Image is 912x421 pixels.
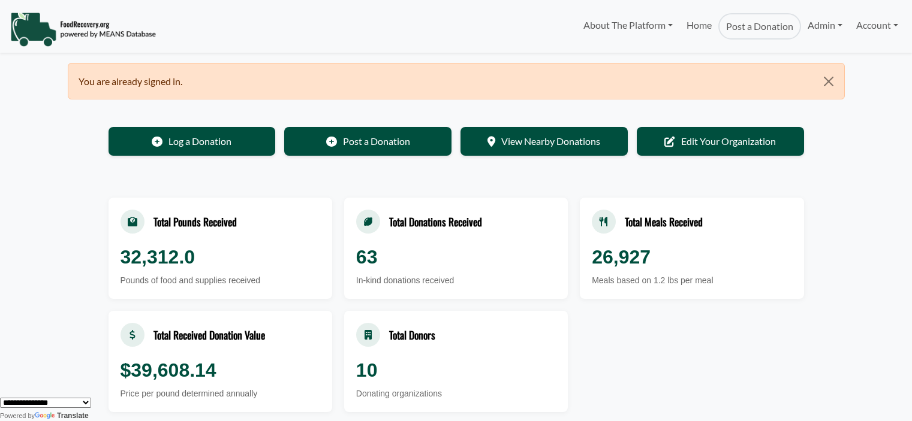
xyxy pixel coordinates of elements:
a: Post a Donation [284,127,452,156]
div: In-kind donations received [356,274,556,287]
div: $39,608.14 [121,356,320,384]
div: Meals based on 1.2 lbs per meal [592,274,791,287]
div: Total Donors [389,327,435,343]
a: Admin [801,13,849,37]
div: Total Pounds Received [153,214,237,229]
div: 32,312.0 [121,243,320,271]
div: Total Received Donation Value [153,327,265,343]
img: Google Translate [35,412,57,420]
a: Home [679,13,718,40]
img: NavigationLogo_FoodRecovery-91c16205cd0af1ed486a0f1a7774a6544ea792ac00100771e7dd3ec7c0e58e41.png [10,11,156,47]
a: Log a Donation [109,127,276,156]
a: Translate [35,411,89,420]
div: Pounds of food and supplies received [121,274,320,287]
a: About The Platform [577,13,679,37]
a: Edit Your Organization [637,127,804,156]
a: Account [850,13,905,37]
div: Donating organizations [356,387,556,400]
button: Close [813,63,844,99]
div: Total Donations Received [389,214,482,229]
div: 63 [356,243,556,271]
div: Total Meals Received [625,214,703,229]
a: Post a Donation [718,13,801,40]
div: 10 [356,356,556,384]
div: You are already signed in. [68,63,845,99]
div: 26,927 [592,243,791,271]
div: Price per pound determined annually [121,387,320,400]
a: View Nearby Donations [460,127,628,156]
